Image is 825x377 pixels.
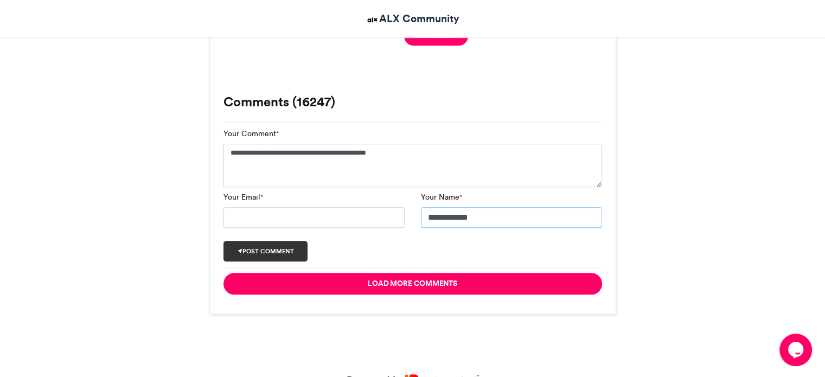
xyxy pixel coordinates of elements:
[421,191,462,203] label: Your Name
[223,128,279,139] label: Your Comment
[223,95,602,108] h3: Comments (16247)
[223,191,263,203] label: Your Email
[366,11,459,27] a: ALX Community
[366,13,379,27] img: ALX Community
[223,273,602,295] button: Load more comments
[779,334,814,366] iframe: chat widget
[223,241,308,261] button: Post comment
